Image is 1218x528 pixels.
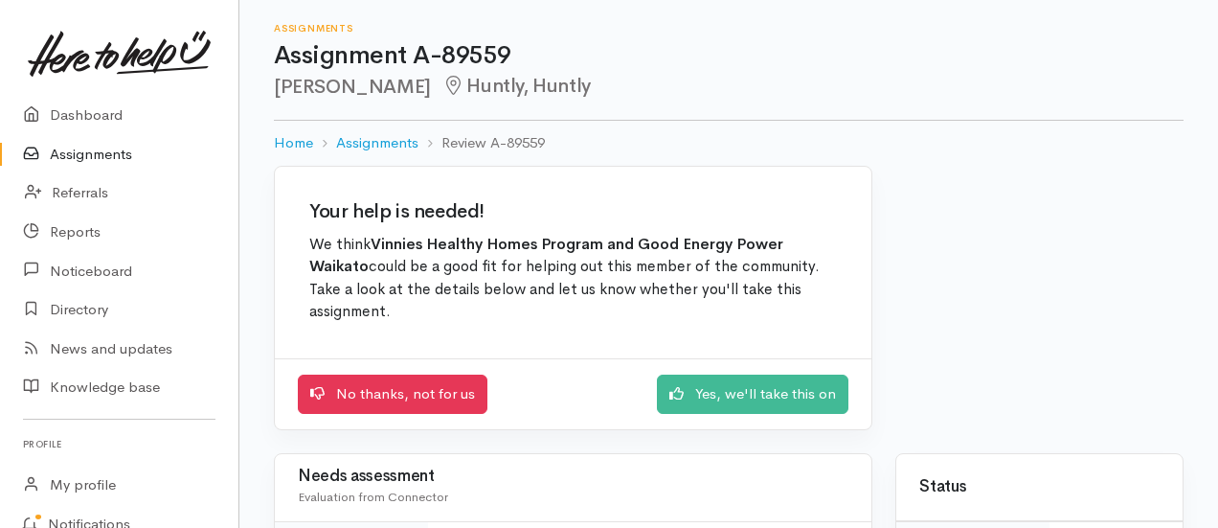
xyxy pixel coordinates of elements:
[442,74,591,98] span: Huntly, Huntly
[657,375,848,414] a: Yes, we'll take this on
[919,478,1160,496] h3: Status
[274,42,1184,70] h1: Assignment A-89559
[274,121,1184,166] nav: breadcrumb
[309,235,783,277] b: Vinnies Healthy Homes Program and Good Energy Power Waikato
[23,431,215,457] h6: Profile
[298,489,448,505] span: Evaluation from Connector
[309,234,837,325] p: We think could be a good fit for helping out this member of the community. Take a look at the det...
[298,468,848,486] h3: Needs assessment
[418,132,545,154] li: Review A-89559
[274,76,1184,98] h2: [PERSON_NAME]
[336,132,418,154] a: Assignments
[298,375,487,414] a: No thanks, not for us
[309,201,837,222] h2: Your help is needed!
[274,23,1184,34] h6: Assignments
[274,132,313,154] a: Home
